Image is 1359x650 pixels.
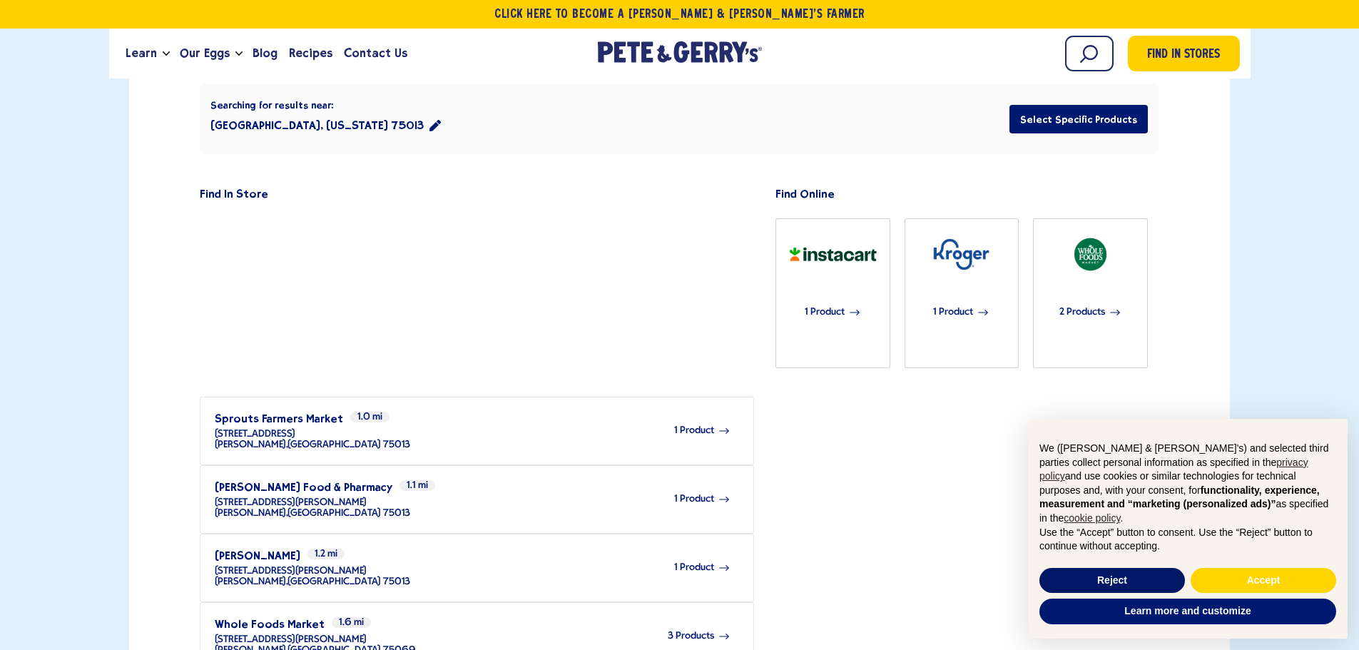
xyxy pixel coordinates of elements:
[338,34,413,73] a: Contact Us
[283,34,338,73] a: Recipes
[247,34,283,73] a: Blog
[289,44,332,62] span: Recipes
[174,34,235,73] a: Our Eggs
[120,34,163,73] a: Learn
[1039,568,1185,594] button: Reject
[1039,442,1336,526] p: We ([PERSON_NAME] & [PERSON_NAME]'s) and selected third parties collect personal information as s...
[180,44,230,62] span: Our Eggs
[1039,526,1336,554] p: Use the “Accept” button to consent. Use the “Reject” button to continue without accepting.
[126,44,157,62] span: Learn
[344,44,407,62] span: Contact Us
[253,44,278,62] span: Blog
[1039,599,1336,624] button: Learn more and customize
[1147,46,1220,65] span: Find in Stores
[1065,36,1114,71] input: Search
[163,51,170,56] button: Open the dropdown menu for Learn
[1128,36,1240,71] a: Find in Stores
[1064,512,1120,524] a: cookie policy
[1191,568,1336,594] button: Accept
[235,51,243,56] button: Open the dropdown menu for Our Eggs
